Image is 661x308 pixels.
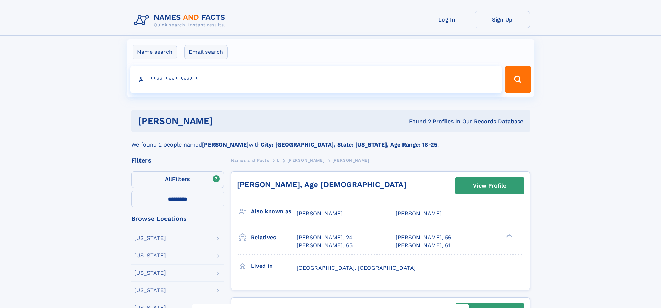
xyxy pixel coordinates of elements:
[138,117,311,125] h1: [PERSON_NAME]
[134,253,166,258] div: [US_STATE]
[237,180,406,189] a: [PERSON_NAME], Age [DEMOGRAPHIC_DATA]
[131,216,224,222] div: Browse Locations
[505,66,531,93] button: Search Button
[311,118,523,125] div: Found 2 Profiles In Our Records Database
[297,210,343,217] span: [PERSON_NAME]
[297,265,416,271] span: [GEOGRAPHIC_DATA], [GEOGRAPHIC_DATA]
[131,171,224,188] label: Filters
[131,157,224,164] div: Filters
[261,141,437,148] b: City: [GEOGRAPHIC_DATA], State: [US_STATE], Age Range: 18-25
[134,270,166,276] div: [US_STATE]
[473,178,506,194] div: View Profile
[165,176,172,182] span: All
[134,288,166,293] div: [US_STATE]
[134,235,166,241] div: [US_STATE]
[251,260,297,272] h3: Lived in
[130,66,502,93] input: search input
[455,177,524,194] a: View Profile
[131,132,530,149] div: We found 2 people named with .
[277,158,280,163] span: L
[332,158,370,163] span: [PERSON_NAME]
[251,232,297,243] h3: Relatives
[396,242,450,249] a: [PERSON_NAME], 61
[505,234,513,238] div: ❯
[396,210,442,217] span: [PERSON_NAME]
[251,206,297,217] h3: Also known as
[297,242,353,249] a: [PERSON_NAME], 65
[277,156,280,165] a: L
[297,234,353,241] a: [PERSON_NAME], 24
[133,45,177,59] label: Name search
[231,156,269,165] a: Names and Facts
[202,141,249,148] b: [PERSON_NAME]
[396,234,451,241] a: [PERSON_NAME], 56
[287,158,324,163] span: [PERSON_NAME]
[475,11,530,28] a: Sign Up
[287,156,324,165] a: [PERSON_NAME]
[419,11,475,28] a: Log In
[184,45,228,59] label: Email search
[131,11,231,30] img: Logo Names and Facts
